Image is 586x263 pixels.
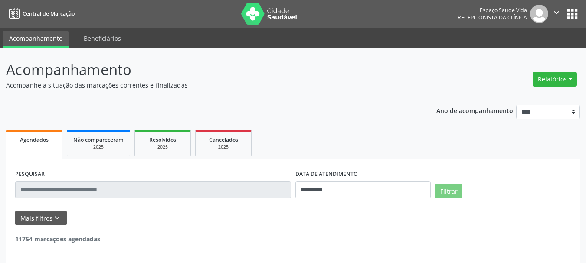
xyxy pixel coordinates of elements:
p: Acompanhamento [6,59,408,81]
i: keyboard_arrow_down [52,213,62,223]
p: Ano de acompanhamento [436,105,513,116]
a: Acompanhamento [3,31,69,48]
button: Relatórios [533,72,577,87]
button: Mais filtroskeyboard_arrow_down [15,211,67,226]
button:  [548,5,565,23]
a: Central de Marcação [6,6,75,21]
span: Não compareceram [73,136,124,143]
button: apps [565,6,580,22]
div: 2025 [73,144,124,150]
p: Acompanhe a situação das marcações correntes e finalizadas [6,81,408,90]
img: img [530,5,548,23]
span: Cancelados [209,136,238,143]
label: PESQUISAR [15,168,45,181]
button: Filtrar [435,184,462,198]
a: Beneficiários [78,31,127,46]
strong: 11754 marcações agendadas [15,235,100,243]
div: 2025 [202,144,245,150]
span: Recepcionista da clínica [458,14,527,21]
div: 2025 [141,144,184,150]
span: Agendados [20,136,49,143]
label: DATA DE ATENDIMENTO [295,168,358,181]
span: Resolvidos [149,136,176,143]
div: Espaço Saude Vida [458,6,527,14]
span: Central de Marcação [23,10,75,17]
i:  [552,8,561,17]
